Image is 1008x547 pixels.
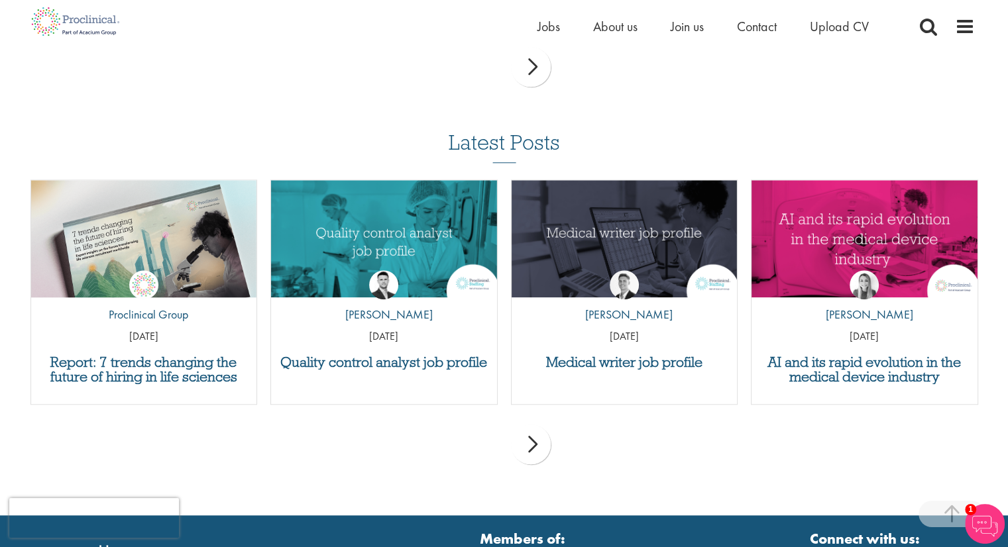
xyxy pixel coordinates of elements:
[512,329,738,344] p: [DATE]
[271,329,497,344] p: [DATE]
[271,180,497,297] a: Link to a post
[38,355,251,384] a: Report: 7 trends changing the future of hiring in life sciences
[449,131,560,163] h3: Latest Posts
[816,306,913,323] p: [PERSON_NAME]
[752,329,978,344] p: [DATE]
[593,18,638,35] a: About us
[31,180,257,307] img: Proclinical: Life sciences hiring trends report 2025
[278,355,490,370] a: Quality control analyst job profile
[518,355,731,370] a: Medical writer job profile
[335,306,433,323] p: [PERSON_NAME]
[129,270,158,299] img: Proclinical Group
[758,355,971,384] a: AI and its rapid evolution in the medical device industry
[671,18,704,35] a: Join us
[850,270,879,299] img: Hannah Burke
[31,329,257,344] p: [DATE]
[335,270,433,330] a: Joshua Godden [PERSON_NAME]
[575,270,673,330] a: George Watson [PERSON_NAME]
[99,270,188,330] a: Proclinical Group Proclinical Group
[575,306,673,323] p: [PERSON_NAME]
[965,504,976,515] span: 1
[752,180,978,297] a: Link to a post
[537,18,560,35] a: Jobs
[9,498,179,538] iframe: reCAPTCHA
[752,180,978,297] img: AI and Its Impact on the Medical Device Industry | Proclinical
[31,180,257,297] a: Link to a post
[512,180,738,297] a: Link to a post
[610,270,639,299] img: George Watson
[816,270,913,330] a: Hannah Burke [PERSON_NAME]
[512,180,738,297] img: Medical writer job profile
[369,270,398,299] img: Joshua Godden
[271,180,497,297] img: quality control analyst job profile
[511,424,551,464] div: next
[99,306,188,323] p: Proclinical Group
[511,47,551,87] div: next
[737,18,777,35] a: Contact
[810,18,869,35] a: Upload CV
[965,504,1005,544] img: Chatbot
